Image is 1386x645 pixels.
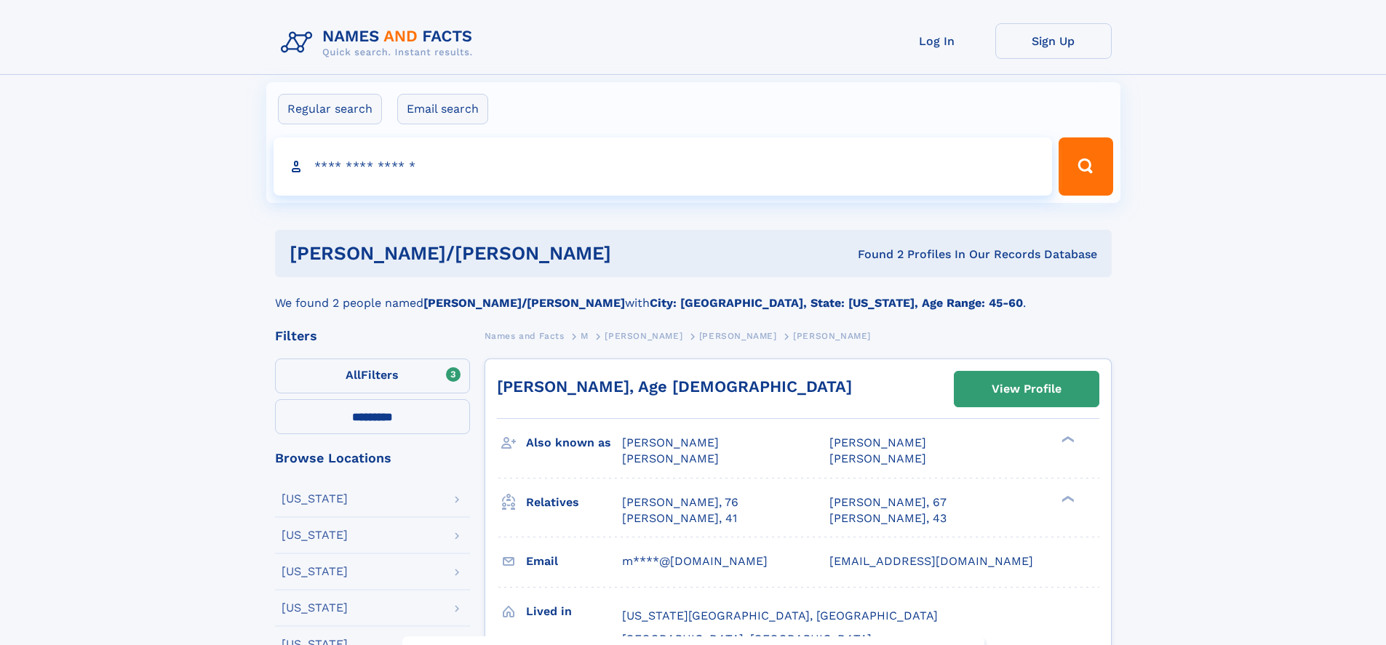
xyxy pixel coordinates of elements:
div: Filters [275,329,470,342]
div: We found 2 people named with . [275,277,1112,312]
span: [EMAIL_ADDRESS][DOMAIN_NAME] [829,554,1033,568]
span: [PERSON_NAME] [829,436,926,449]
div: ❯ [1058,494,1075,503]
h3: Email [526,549,622,574]
a: [PERSON_NAME] [699,326,777,345]
a: Sign Up [995,23,1112,59]
a: [PERSON_NAME], 41 [622,510,737,526]
div: [US_STATE] [282,529,348,541]
b: [PERSON_NAME]/[PERSON_NAME] [423,296,625,310]
label: Filters [275,358,470,393]
a: Names and Facts [485,326,565,345]
span: [PERSON_NAME] [622,452,719,465]
span: [US_STATE][GEOGRAPHIC_DATA], [GEOGRAPHIC_DATA] [622,609,938,622]
div: Browse Locations [275,452,470,465]
a: Log In [879,23,995,59]
label: Regular search [278,94,382,124]
div: [US_STATE] [282,566,348,577]
div: [US_STATE] [282,493,348,505]
a: M [581,326,589,345]
label: Email search [397,94,488,124]
a: [PERSON_NAME], 67 [829,494,947,510]
span: [PERSON_NAME] [793,331,871,341]
div: Found 2 Profiles In Our Records Database [734,247,1097,263]
div: View Profile [992,372,1062,406]
a: View Profile [955,372,1099,406]
span: [PERSON_NAME] [699,331,777,341]
span: [PERSON_NAME] [622,436,719,449]
img: Logo Names and Facts [275,23,485,63]
span: M [581,331,589,341]
h3: Lived in [526,599,622,624]
h1: [PERSON_NAME]/[PERSON_NAME] [290,244,735,263]
div: [US_STATE] [282,602,348,614]
a: [PERSON_NAME], 43 [829,510,947,526]
a: [PERSON_NAME], Age [DEMOGRAPHIC_DATA] [497,377,852,396]
div: ❯ [1058,435,1075,444]
h3: Relatives [526,490,622,515]
input: search input [274,137,1053,196]
span: [PERSON_NAME] [605,331,682,341]
a: [PERSON_NAME], 76 [622,494,738,510]
a: [PERSON_NAME] [605,326,682,345]
h3: Also known as [526,430,622,455]
span: [PERSON_NAME] [829,452,926,465]
span: All [346,368,361,382]
button: Search Button [1059,137,1112,196]
b: City: [GEOGRAPHIC_DATA], State: [US_STATE], Age Range: 45-60 [650,296,1023,310]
